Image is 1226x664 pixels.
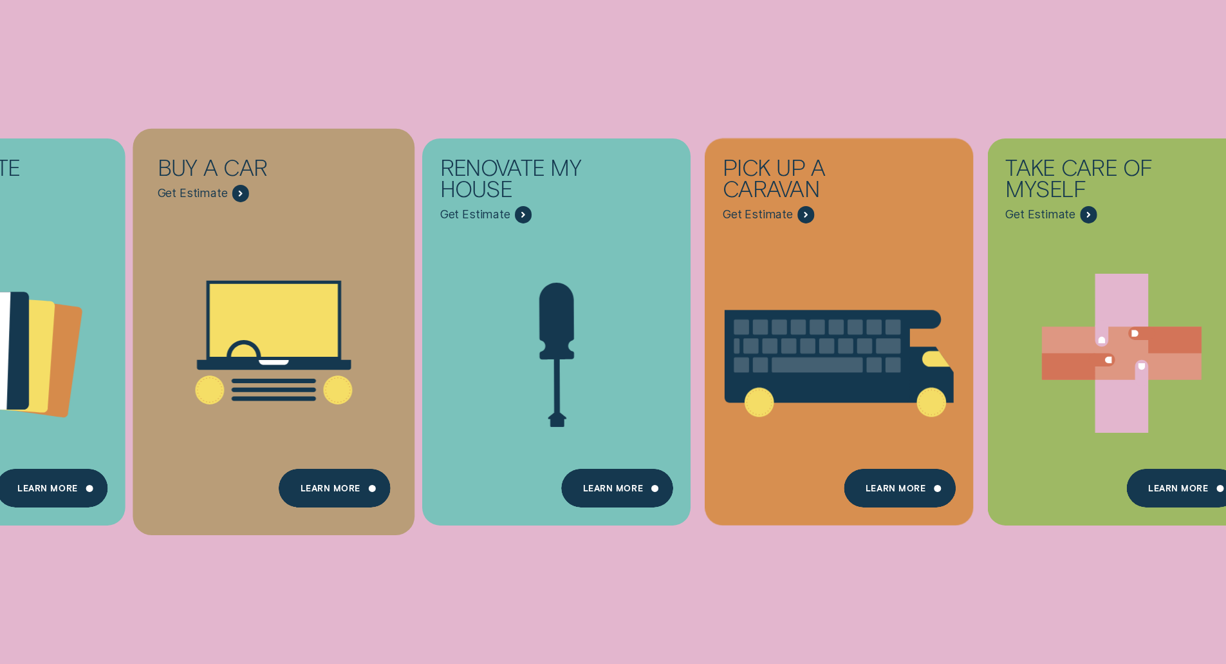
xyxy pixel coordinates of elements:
[723,157,895,206] div: Pick up a caravan
[844,469,956,507] a: Learn More
[1005,157,1177,206] div: Take care of myself
[158,157,330,185] div: Buy a car
[422,138,691,515] a: Renovate My House - Learn more
[158,186,228,200] span: Get Estimate
[561,469,673,507] a: Learn more
[723,207,793,222] span: Get Estimate
[279,469,390,507] a: Learn More
[140,138,408,515] a: Buy a car - Learn more
[705,138,973,515] a: Pick up a caravan - Learn more
[440,207,510,222] span: Get Estimate
[1005,207,1075,222] span: Get Estimate
[440,157,612,206] div: Renovate My House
